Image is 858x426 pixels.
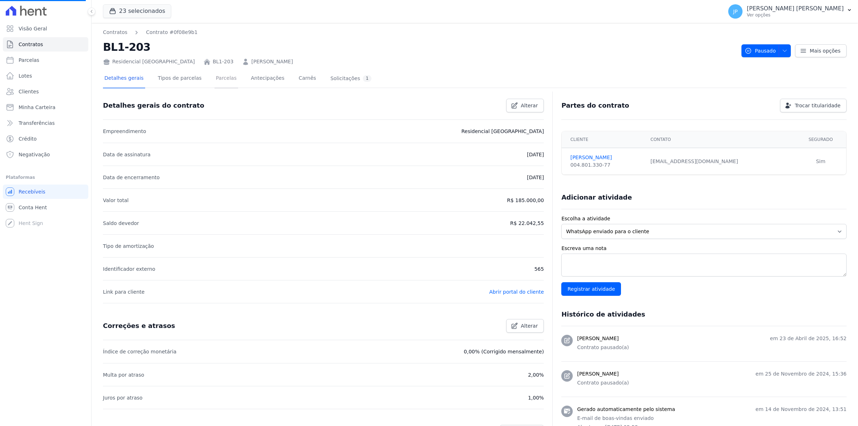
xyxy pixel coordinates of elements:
[810,47,840,54] span: Mais opções
[506,99,544,112] a: Alterar
[577,415,847,422] p: E-mail de boas-vindas enviado
[561,245,847,252] label: Escreva uma nota
[329,69,373,88] a: Solicitações1
[489,289,544,295] a: Abrir portal do cliente
[19,41,43,48] span: Contratos
[19,135,37,142] span: Crédito
[795,44,847,57] a: Mais opções
[577,344,847,351] p: Contrato pausado(a)
[651,158,791,165] div: [EMAIL_ADDRESS][DOMAIN_NAME]
[3,185,88,199] a: Recebíveis
[755,370,847,378] p: em 25 de Novembro de 2024, 15:36
[733,9,738,14] span: JP
[534,265,544,273] p: 565
[646,131,795,148] th: Contato
[570,161,642,169] div: 004.801.330-77
[577,379,847,387] p: Contrato pausado(a)
[3,147,88,162] a: Negativação
[19,88,39,95] span: Clientes
[3,37,88,52] a: Contratos
[103,58,195,65] div: Residencial [GEOGRAPHIC_DATA]
[19,72,32,79] span: Lotes
[507,196,544,205] p: R$ 185.000,00
[103,347,177,356] p: Índice de correção monetária
[103,101,204,110] h3: Detalhes gerais do contrato
[19,104,55,111] span: Minha Carteira
[103,393,143,402] p: Juros por atraso
[561,101,629,110] h3: Partes do contrato
[561,215,847,222] label: Escolha a atividade
[251,58,293,65] a: [PERSON_NAME]
[3,116,88,130] a: Transferências
[755,406,847,413] p: em 14 de Novembro de 2024, 13:51
[250,69,286,88] a: Antecipações
[510,219,544,227] p: R$ 22.042,55
[146,29,197,36] a: Contrato #0f08e9b1
[103,288,144,296] p: Link para cliente
[297,69,317,88] a: Carnês
[19,119,55,127] span: Transferências
[363,75,371,82] div: 1
[19,188,45,195] span: Recebíveis
[461,127,544,136] p: Residencial [GEOGRAPHIC_DATA]
[103,29,127,36] a: Contratos
[561,193,632,202] h3: Adicionar atividade
[3,100,88,114] a: Minha Carteira
[577,335,618,342] h3: [PERSON_NAME]
[330,75,371,82] div: Solicitações
[157,69,203,88] a: Tipos de parcelas
[723,1,858,21] button: JP [PERSON_NAME] [PERSON_NAME] Ver opções
[745,44,776,57] span: Pausado
[3,53,88,67] a: Parcelas
[464,347,544,356] p: 0,00% (Corrigido mensalmente)
[6,173,85,182] div: Plataformas
[521,102,538,109] span: Alterar
[527,150,544,159] p: [DATE]
[213,58,233,65] a: BL1-203
[795,131,846,148] th: Segurado
[747,12,844,18] p: Ver opções
[506,319,544,333] a: Alterar
[103,29,198,36] nav: Breadcrumb
[528,393,544,402] p: 1,00%
[103,127,146,136] p: Empreendimento
[528,371,544,379] p: 2,00%
[103,219,139,227] p: Saldo devedor
[3,21,88,36] a: Visão Geral
[3,69,88,83] a: Lotes
[103,196,129,205] p: Valor total
[103,4,171,18] button: 23 selecionados
[103,150,151,159] p: Data de assinatura
[577,370,618,378] h3: [PERSON_NAME]
[103,29,736,36] nav: Breadcrumb
[741,44,791,57] button: Pausado
[562,131,646,148] th: Cliente
[561,282,621,296] input: Registrar atividade
[780,99,847,112] a: Trocar titularidade
[795,102,840,109] span: Trocar titularidade
[103,242,154,250] p: Tipo de amortização
[770,335,847,342] p: em 23 de Abril de 2025, 16:52
[103,322,175,330] h3: Correções e atrasos
[561,310,645,319] h3: Histórico de atividades
[747,5,844,12] p: [PERSON_NAME] [PERSON_NAME]
[214,69,238,88] a: Parcelas
[103,173,160,182] p: Data de encerramento
[19,57,39,64] span: Parcelas
[521,322,538,329] span: Alterar
[3,132,88,146] a: Crédito
[19,25,47,32] span: Visão Geral
[103,39,736,55] h2: BL1-203
[577,406,675,413] h3: Gerado automaticamente pelo sistema
[795,148,846,175] td: Sim
[103,69,145,88] a: Detalhes gerais
[3,84,88,99] a: Clientes
[19,151,50,158] span: Negativação
[570,154,642,161] a: [PERSON_NAME]
[527,173,544,182] p: [DATE]
[103,371,144,379] p: Multa por atraso
[103,265,155,273] p: Identificador externo
[3,200,88,215] a: Conta Hent
[19,204,47,211] span: Conta Hent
